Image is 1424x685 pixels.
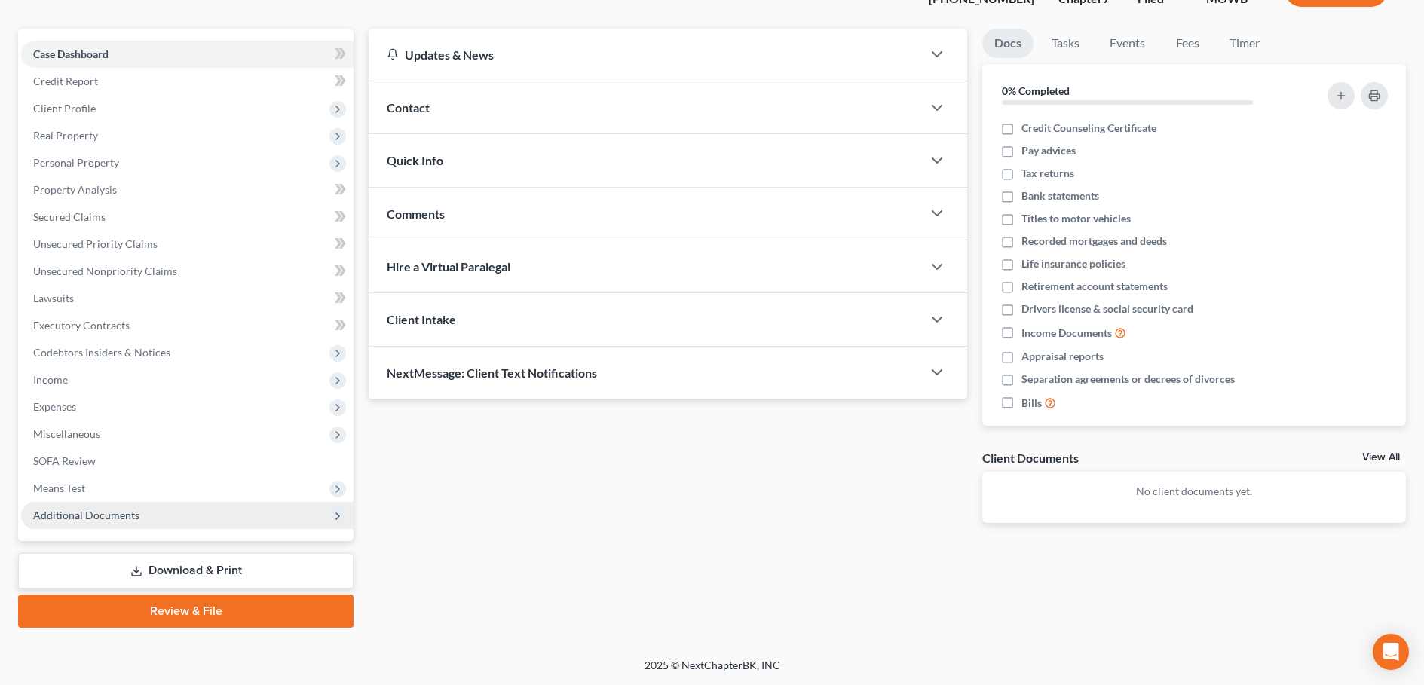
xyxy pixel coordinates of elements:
[33,47,109,60] span: Case Dashboard
[33,156,119,169] span: Personal Property
[1021,396,1042,411] span: Bills
[33,102,96,115] span: Client Profile
[1163,29,1211,58] a: Fees
[33,427,100,440] span: Miscellaneous
[1362,452,1400,463] a: View All
[33,400,76,413] span: Expenses
[387,100,430,115] span: Contact
[1002,84,1070,97] strong: 0% Completed
[283,658,1142,685] div: 2025 © NextChapterBK, INC
[982,450,1079,466] div: Client Documents
[21,203,354,231] a: Secured Claims
[1021,211,1131,226] span: Titles to motor vehicles
[33,319,130,332] span: Executory Contracts
[33,129,98,142] span: Real Property
[18,553,354,589] a: Download & Print
[1021,143,1076,158] span: Pay advices
[1021,279,1168,294] span: Retirement account statements
[387,312,456,326] span: Client Intake
[21,258,354,285] a: Unsecured Nonpriority Claims
[982,29,1034,58] a: Docs
[387,365,597,380] span: NextMessage: Client Text Notifications
[387,206,445,221] span: Comments
[1021,301,1193,317] span: Drivers license & social security card
[33,509,139,521] span: Additional Documents
[21,312,354,339] a: Executory Contracts
[1021,166,1074,181] span: Tax returns
[994,484,1394,499] p: No client documents yet.
[1021,349,1104,364] span: Appraisal reports
[33,210,106,223] span: Secured Claims
[1021,121,1156,136] span: Credit Counseling Certificate
[21,448,354,475] a: SOFA Review
[387,47,904,63] div: Updates & News
[18,595,354,628] a: Review & File
[21,285,354,312] a: Lawsuits
[1021,372,1235,387] span: Separation agreements or decrees of divorces
[387,153,443,167] span: Quick Info
[33,346,170,359] span: Codebtors Insiders & Notices
[1021,234,1167,249] span: Recorded mortgages and deeds
[33,237,158,250] span: Unsecured Priority Claims
[387,259,510,274] span: Hire a Virtual Paralegal
[1021,256,1125,271] span: Life insurance policies
[1217,29,1272,58] a: Timer
[1021,188,1099,203] span: Bank statements
[33,454,96,467] span: SOFA Review
[33,373,68,386] span: Income
[1040,29,1092,58] a: Tasks
[33,75,98,87] span: Credit Report
[1098,29,1157,58] a: Events
[21,231,354,258] a: Unsecured Priority Claims
[33,265,177,277] span: Unsecured Nonpriority Claims
[33,292,74,304] span: Lawsuits
[33,482,85,494] span: Means Test
[33,183,117,196] span: Property Analysis
[1021,326,1112,341] span: Income Documents
[21,176,354,203] a: Property Analysis
[21,41,354,68] a: Case Dashboard
[21,68,354,95] a: Credit Report
[1373,634,1409,670] div: Open Intercom Messenger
